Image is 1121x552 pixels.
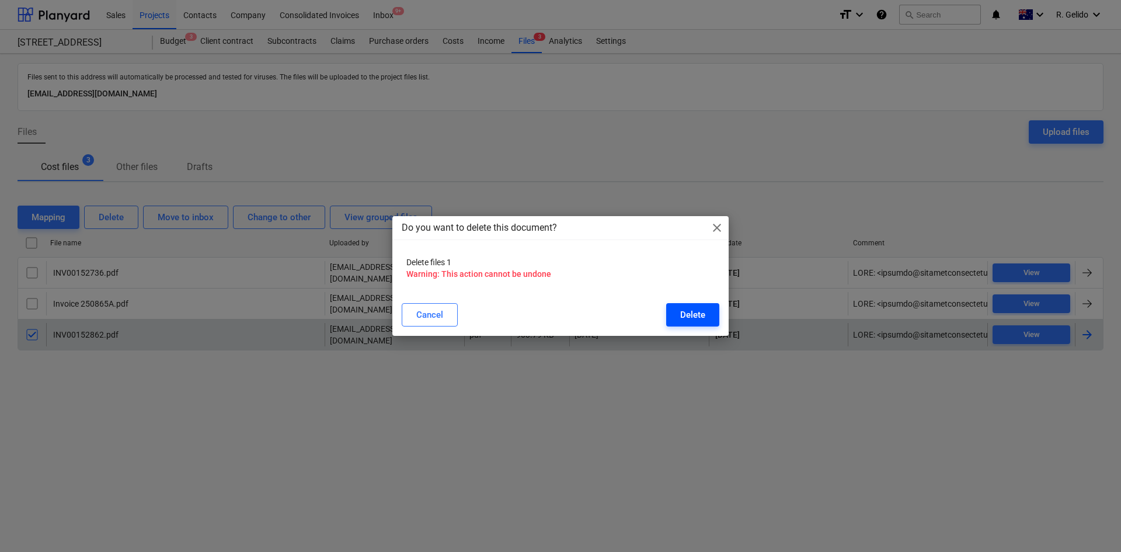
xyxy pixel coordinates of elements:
p: Warning: This action cannot be undone [406,268,715,280]
button: Cancel [402,303,458,327]
span: close [710,221,724,235]
button: Delete [666,303,719,327]
p: Delete files 1 [406,256,715,268]
iframe: Chat Widget [1063,496,1121,552]
div: Cancel [416,307,443,322]
p: Do you want to delete this document? [402,221,557,235]
div: Delete [680,307,705,322]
